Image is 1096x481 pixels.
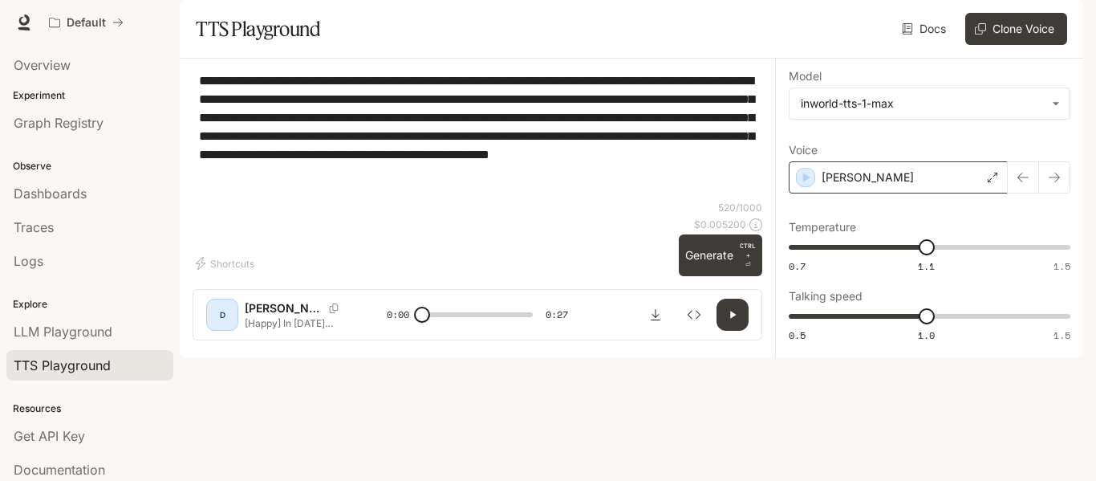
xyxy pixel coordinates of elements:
p: [PERSON_NAME] [245,300,323,316]
button: Copy Voice ID [323,304,345,313]
div: inworld-tts-1-max [801,96,1044,112]
p: Model [789,71,822,82]
p: Talking speed [789,291,863,302]
button: GenerateCTRL +⏎ [679,234,762,276]
p: Temperature [789,222,856,233]
div: D [209,302,235,328]
span: 1.1 [918,259,935,273]
span: 1.0 [918,328,935,342]
span: 0.5 [789,328,806,342]
button: Inspect [678,299,710,331]
span: 0:00 [387,307,409,323]
p: ⏎ [740,241,756,270]
button: Download audio [639,299,672,331]
span: 1.5 [1053,259,1070,273]
div: inworld-tts-1-max [790,88,1070,119]
span: 0.7 [789,259,806,273]
a: Docs [899,13,952,45]
p: CTRL + [740,241,756,260]
p: Voice [789,145,818,156]
button: Shortcuts [193,251,261,276]
button: All workspaces [42,6,131,39]
button: Clone Voice [965,13,1067,45]
span: 0:27 [546,307,568,323]
h1: TTS Playground [196,13,320,45]
p: 520 / 1000 [718,201,762,214]
p: Default [67,16,106,30]
span: 1.5 [1053,328,1070,342]
p: [PERSON_NAME] [822,169,914,185]
p: [Happy] In [DATE] fast-paced, digitally connected world, staying powered up is no longer a luxury... [245,316,348,330]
